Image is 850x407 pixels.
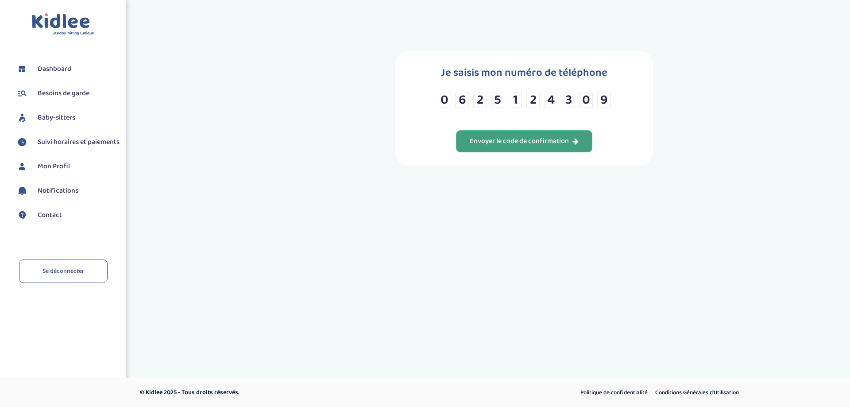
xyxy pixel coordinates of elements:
[577,387,651,399] a: Politique de confidentialité
[38,186,78,196] span: Notifications
[38,137,120,147] span: Suivi horaires et paiements
[441,64,607,81] h1: Je saisis mon numéro de téléphone
[19,260,108,283] a: Se déconnecter
[38,112,75,123] span: Baby-sitters
[15,111,120,124] a: Baby-sitters
[652,387,742,399] a: Conditions Générales d’Utilisation
[456,130,592,152] button: Envoyer le code de confirmation
[15,62,29,76] img: dashboard.svg
[470,136,579,147] div: Envoyer le code de confirmation
[15,87,120,100] a: Besoins de garde
[15,136,29,149] img: suivihoraire.svg
[15,136,120,149] a: Suivi horaires et paiements
[15,111,29,124] img: babysitters.svg
[15,87,29,100] img: besoin.svg
[32,13,94,36] img: logo.svg
[140,388,463,397] p: © Kidlee 2025 - Tous droits réservés.
[15,160,29,173] img: profil.svg
[15,184,120,198] a: Notifications
[15,62,120,76] a: Dashboard
[38,161,70,172] span: Mon Profil
[38,64,71,74] span: Dashboard
[38,88,89,99] span: Besoins de garde
[15,160,120,173] a: Mon Profil
[15,209,120,222] a: Contact
[15,184,29,198] img: notification.svg
[38,210,62,221] span: Contact
[15,209,29,222] img: contact.svg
